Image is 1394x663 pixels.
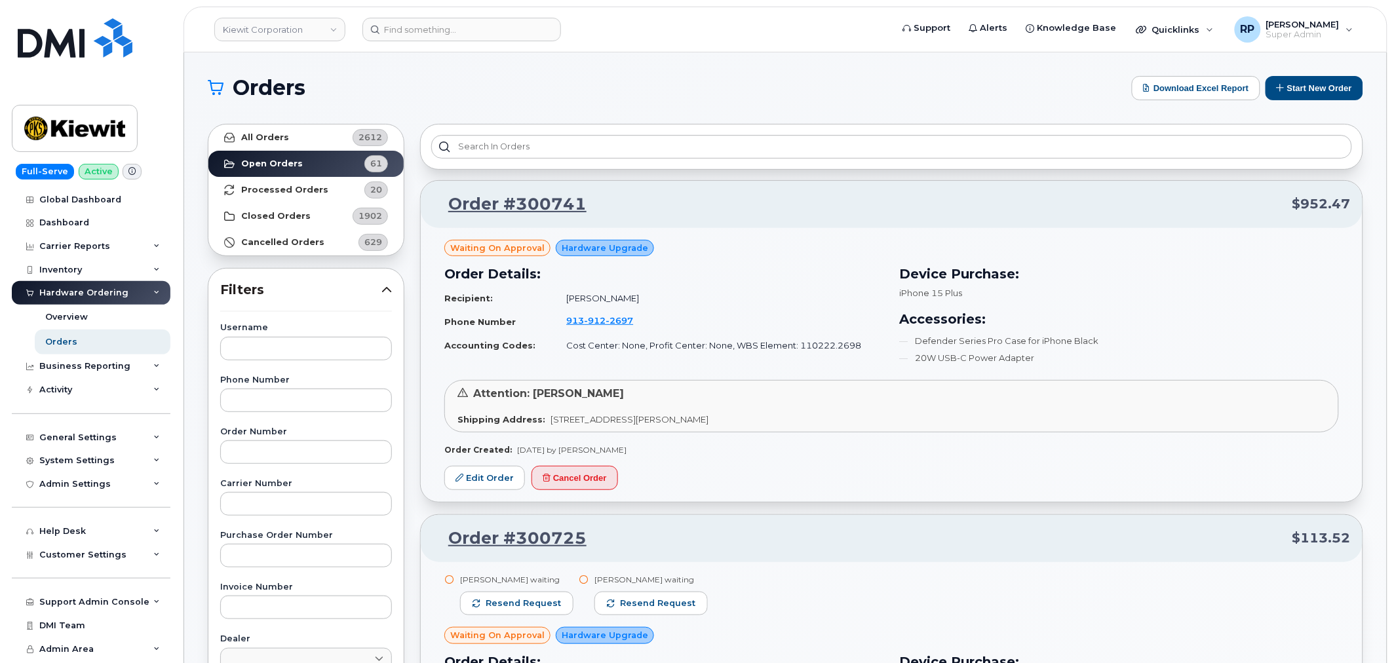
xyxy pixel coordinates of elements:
[220,531,392,540] label: Purchase Order Number
[460,592,573,615] button: Resend request
[220,583,392,592] label: Invoice Number
[433,527,587,550] a: Order #300725
[220,428,392,436] label: Order Number
[900,335,1340,347] li: Defender Series Pro Case for iPhone Black
[900,288,963,298] span: iPhone 15 Plus
[1266,76,1363,100] button: Start New Order
[566,315,633,326] span: 913
[900,352,1340,364] li: 20W USB-C Power Adapter
[551,414,708,425] span: [STREET_ADDRESS][PERSON_NAME]
[220,376,392,385] label: Phone Number
[532,466,618,490] button: Cancel Order
[900,264,1340,284] h3: Device Purchase:
[370,183,382,196] span: 20
[220,280,381,299] span: Filters
[554,287,883,310] td: [PERSON_NAME]
[220,635,392,643] label: Dealer
[358,210,382,222] span: 1902
[594,574,708,585] div: [PERSON_NAME] waiting
[208,177,404,203] a: Processed Orders20
[620,597,695,609] span: Resend request
[431,135,1352,159] input: Search in orders
[220,480,392,488] label: Carrier Number
[606,315,633,326] span: 2697
[444,264,884,284] h3: Order Details:
[241,237,324,248] strong: Cancelled Orders
[1337,606,1384,653] iframe: Messenger Launcher
[241,132,289,143] strong: All Orders
[457,414,545,425] strong: Shipping Address:
[1292,529,1351,548] span: $113.52
[566,315,649,326] a: 9139122697
[208,124,404,151] a: All Orders2612
[450,242,545,254] span: Waiting On Approval
[208,203,404,229] a: Closed Orders1902
[444,293,493,303] strong: Recipient:
[220,324,392,332] label: Username
[900,309,1340,329] h3: Accessories:
[364,236,382,248] span: 629
[208,151,404,177] a: Open Orders61
[584,315,606,326] span: 912
[444,466,525,490] a: Edit Order
[562,242,648,254] span: Hardware Upgrade
[444,340,535,350] strong: Accounting Codes:
[594,592,708,615] button: Resend request
[562,629,648,641] span: Hardware Upgrade
[433,193,587,216] a: Order #300741
[370,157,382,170] span: 61
[554,334,883,357] td: Cost Center: None, Profit Center: None, WBS Element: 110222.2698
[450,629,545,641] span: Waiting On Approval
[208,229,404,256] a: Cancelled Orders629
[233,78,305,98] span: Orders
[241,159,303,169] strong: Open Orders
[444,316,516,327] strong: Phone Number
[517,445,627,455] span: [DATE] by [PERSON_NAME]
[241,185,328,195] strong: Processed Orders
[473,387,624,400] span: Attention: [PERSON_NAME]
[1132,76,1260,100] button: Download Excel Report
[460,574,573,585] div: [PERSON_NAME] waiting
[1292,195,1351,214] span: $952.47
[358,131,382,143] span: 2612
[241,211,311,221] strong: Closed Orders
[444,445,512,455] strong: Order Created:
[486,597,561,609] span: Resend request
